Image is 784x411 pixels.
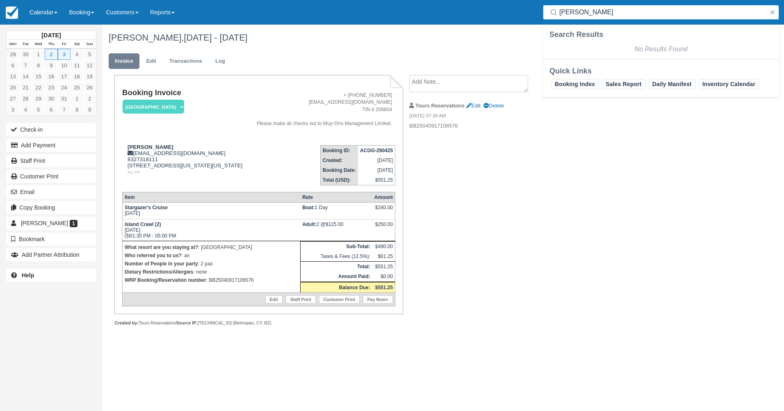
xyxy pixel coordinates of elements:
[19,93,32,104] a: 28
[125,251,298,260] p: : an
[358,175,395,185] td: $551.25
[375,285,393,290] strong: $551.25
[602,79,645,89] a: Sales Report
[122,202,300,219] td: [DATE]
[300,192,372,202] th: Rate
[300,219,372,241] td: 2 @
[21,220,68,226] span: [PERSON_NAME]
[6,170,96,183] a: Customer Print
[32,40,45,49] th: Wed
[699,79,759,89] a: Inventory Calendar
[83,93,96,104] a: 2
[372,251,395,262] td: $61.25
[360,148,393,153] strong: ACGG-290425
[32,71,45,82] a: 15
[466,103,481,109] a: Edit
[300,241,372,251] th: Sub-Total:
[163,53,208,69] a: Transactions
[6,139,96,152] button: Add Payment
[19,71,32,82] a: 14
[372,272,395,282] td: $0.00
[6,201,96,214] button: Copy Booking
[6,248,96,261] button: Add Partner Attribution
[122,89,248,97] h1: Booking Invoice
[7,71,19,82] a: 13
[58,71,71,82] a: 17
[58,82,71,93] a: 24
[83,82,96,93] a: 26
[358,165,395,175] td: [DATE]
[19,104,32,115] a: 4
[372,261,395,272] td: $551.25
[634,46,687,53] em: No Results Found
[6,123,96,136] button: Check-in
[45,49,57,60] a: 2
[19,82,32,93] a: 21
[32,49,45,60] a: 1
[125,221,161,227] strong: Island Crawl (2)
[7,82,19,93] a: 20
[125,269,193,275] strong: Dietary Restrictions/Allergies
[45,71,57,82] a: 16
[125,205,168,210] strong: Stargazer's Cruise
[83,60,96,71] a: 12
[58,104,71,115] a: 7
[7,93,19,104] a: 27
[300,202,372,219] td: 1 Day
[114,320,403,326] div: Tours Reservations [TECHNICAL_ID] (Belmopan, CY, BZ)
[71,60,83,71] a: 11
[45,104,57,115] a: 6
[41,32,61,39] strong: [DATE]
[559,5,766,20] input: Search ( / )
[19,40,32,49] th: Tue
[409,122,547,130] p: BB25040917106576
[140,53,162,69] a: Edit
[109,33,684,43] h1: [PERSON_NAME],
[83,71,96,82] a: 19
[58,93,71,104] a: 31
[71,104,83,115] a: 8
[6,233,96,246] button: Bookmark
[302,221,317,227] strong: Adult
[32,60,45,71] a: 8
[7,49,19,60] a: 29
[71,82,83,93] a: 25
[374,205,393,217] div: $240.00
[372,241,395,251] td: $490.00
[45,40,57,49] th: Thu
[6,185,96,199] button: Email
[125,261,198,267] strong: Number of People in your party
[125,260,298,268] p: : 2 pax
[320,165,358,175] th: Booking Date:
[363,295,393,304] a: Pay Now
[415,103,465,109] strong: Tours Reservations
[6,154,96,167] a: Staff Print
[319,295,360,304] a: Customer Print
[122,219,300,241] td: [DATE] 01:30 PM - 05:00 PM
[32,93,45,104] a: 29
[7,60,19,71] a: 6
[83,49,96,60] a: 5
[372,192,395,202] th: Amount
[7,40,19,49] th: Mon
[176,320,198,325] strong: Source IP:
[128,144,173,150] strong: [PERSON_NAME]
[83,40,96,49] th: Sun
[71,40,83,49] th: Sat
[320,175,358,185] th: Total (USD):
[649,79,695,89] a: Daily Manifest
[125,243,298,251] p: : [GEOGRAPHIC_DATA]
[300,251,372,262] td: Taxes & Fees (12.5%):
[122,99,181,114] a: [GEOGRAPHIC_DATA]
[6,217,96,230] a: [PERSON_NAME] 1
[374,221,393,234] div: $250.00
[45,82,57,93] a: 23
[286,295,316,304] a: Staff Print
[71,49,83,60] a: 4
[125,276,298,284] p: : BB25040917106576
[209,53,231,69] a: Log
[45,60,57,71] a: 9
[32,104,45,115] a: 5
[83,104,96,115] a: 9
[549,30,773,39] div: Search Results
